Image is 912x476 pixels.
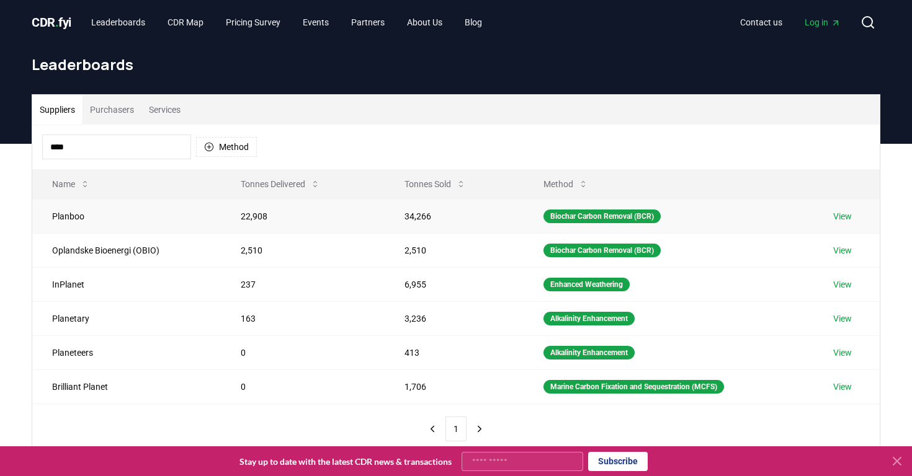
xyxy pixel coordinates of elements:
[32,15,71,30] span: CDR fyi
[81,11,492,33] nav: Main
[221,369,385,403] td: 0
[395,172,476,196] button: Tonnes Sold
[221,335,385,369] td: 0
[833,210,852,223] a: View
[385,199,524,233] td: 34,266
[385,369,524,403] td: 1,706
[833,244,852,257] a: View
[385,267,524,301] td: 6,955
[397,11,452,33] a: About Us
[293,11,339,33] a: Events
[32,95,83,125] button: Suppliers
[543,244,661,257] div: Biochar Carbon Removal (BCR)
[32,199,221,233] td: Planboo
[221,301,385,335] td: 163
[32,55,880,74] h1: Leaderboards
[385,301,524,335] td: 3,236
[833,381,852,393] a: View
[730,11,851,33] nav: Main
[795,11,851,33] a: Log in
[32,301,221,335] td: Planetary
[543,346,635,359] div: Alkalinity Enhancement
[196,137,257,157] button: Method
[32,369,221,403] td: Brilliant Planet
[55,15,59,30] span: .
[805,16,841,29] span: Log in
[543,380,724,394] div: Marine Carbon Fixation and Sequestration (MCFS)
[534,172,598,196] button: Method
[32,335,221,369] td: Planeteers
[221,267,385,301] td: 237
[730,11,792,33] a: Contact us
[42,172,100,196] button: Name
[833,312,852,325] a: View
[32,14,71,31] a: CDR.fyi
[32,233,221,267] td: Oplandske Bioenergi (OBIO)
[141,95,188,125] button: Services
[32,267,221,301] td: InPlanet
[385,233,524,267] td: 2,510
[445,416,467,441] button: 1
[158,11,213,33] a: CDR Map
[543,278,630,291] div: Enhanced Weathering
[216,11,290,33] a: Pricing Survey
[341,11,395,33] a: Partners
[833,278,852,291] a: View
[455,11,492,33] a: Blog
[469,416,490,441] button: next page
[83,95,141,125] button: Purchasers
[543,209,661,223] div: Biochar Carbon Removal (BCR)
[81,11,155,33] a: Leaderboards
[231,172,330,196] button: Tonnes Delivered
[221,233,385,267] td: 2,510
[543,312,635,325] div: Alkalinity Enhancement
[833,346,852,359] a: View
[221,199,385,233] td: 22,908
[422,416,443,441] button: previous page
[385,335,524,369] td: 413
